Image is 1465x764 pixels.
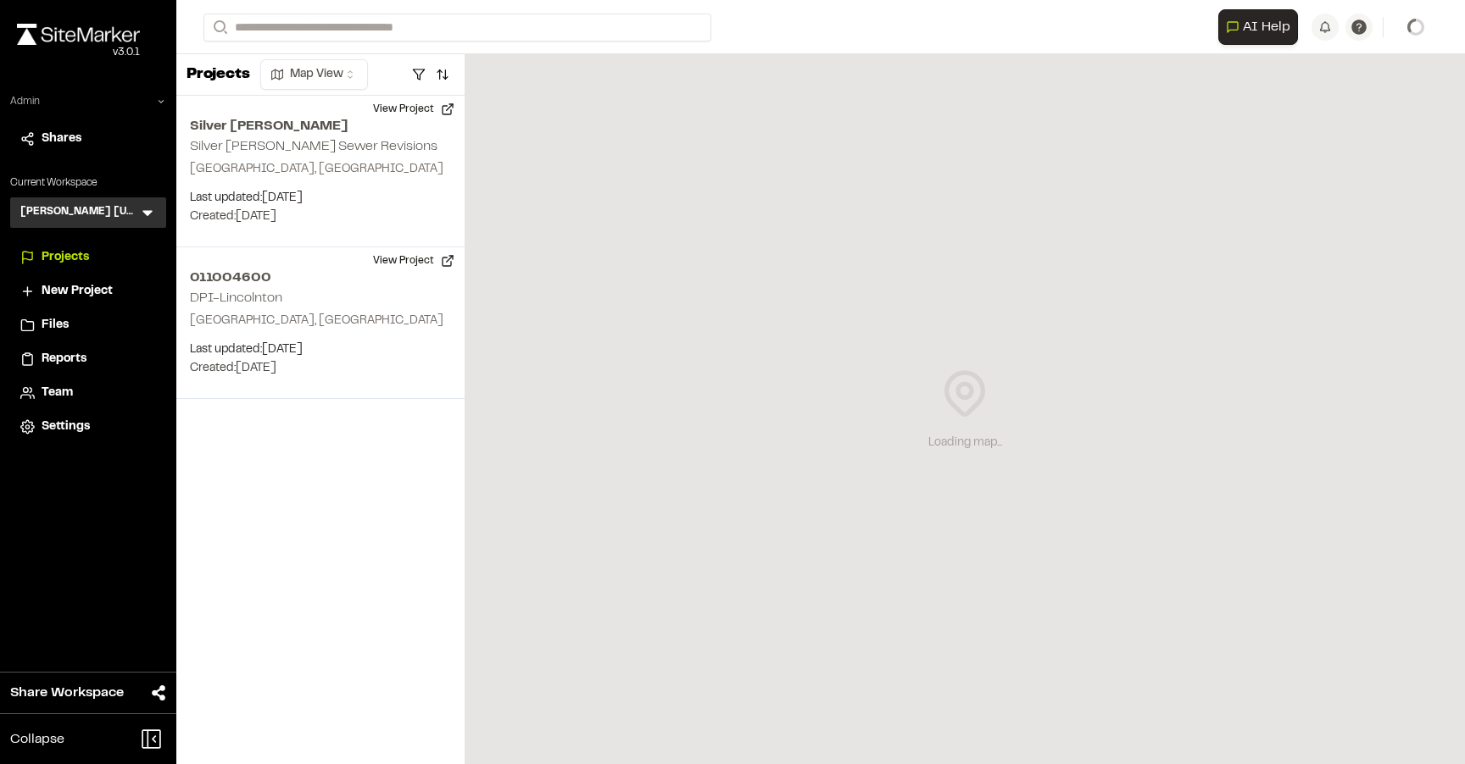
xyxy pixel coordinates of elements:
span: Collapse [10,729,64,750]
a: Shares [20,130,156,148]
button: View Project [363,247,465,274]
a: Settings [20,418,156,436]
p: Projects [187,64,250,86]
span: AI Help [1243,17,1290,37]
div: Open AI Assistant [1218,9,1305,45]
h2: DPI-Lincolnton [190,292,282,304]
div: Loading map... [928,434,1002,452]
a: Reports [20,350,156,368]
div: Oh geez...please don't... [17,45,140,60]
span: Share Workspace [10,683,124,703]
h3: [PERSON_NAME] [US_STATE] [20,204,139,221]
p: Created: [DATE] [190,359,451,378]
p: [GEOGRAPHIC_DATA], [GEOGRAPHIC_DATA] [190,160,451,179]
h2: Silver [PERSON_NAME] [190,116,451,136]
a: Files [20,316,156,335]
button: Open AI Assistant [1218,9,1298,45]
img: rebrand.png [17,24,140,45]
span: Settings [42,418,90,436]
a: Projects [20,248,156,267]
p: Last updated: [DATE] [190,189,451,208]
span: New Project [42,282,113,301]
p: Created: [DATE] [190,208,451,226]
a: New Project [20,282,156,301]
p: [GEOGRAPHIC_DATA], [GEOGRAPHIC_DATA] [190,312,451,330]
a: Team [20,384,156,402]
p: Admin [10,94,40,109]
span: Reports [42,350,86,368]
p: Last updated: [DATE] [190,340,451,359]
span: Projects [42,248,89,267]
h2: 011004600 [190,268,451,288]
span: Shares [42,130,81,148]
h2: Silver [PERSON_NAME] Sewer Revisions [190,141,437,152]
button: Search [203,14,234,42]
span: Team [42,384,73,402]
p: Current Workspace [10,175,166,191]
span: Files [42,316,69,335]
button: View Project [363,96,465,123]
